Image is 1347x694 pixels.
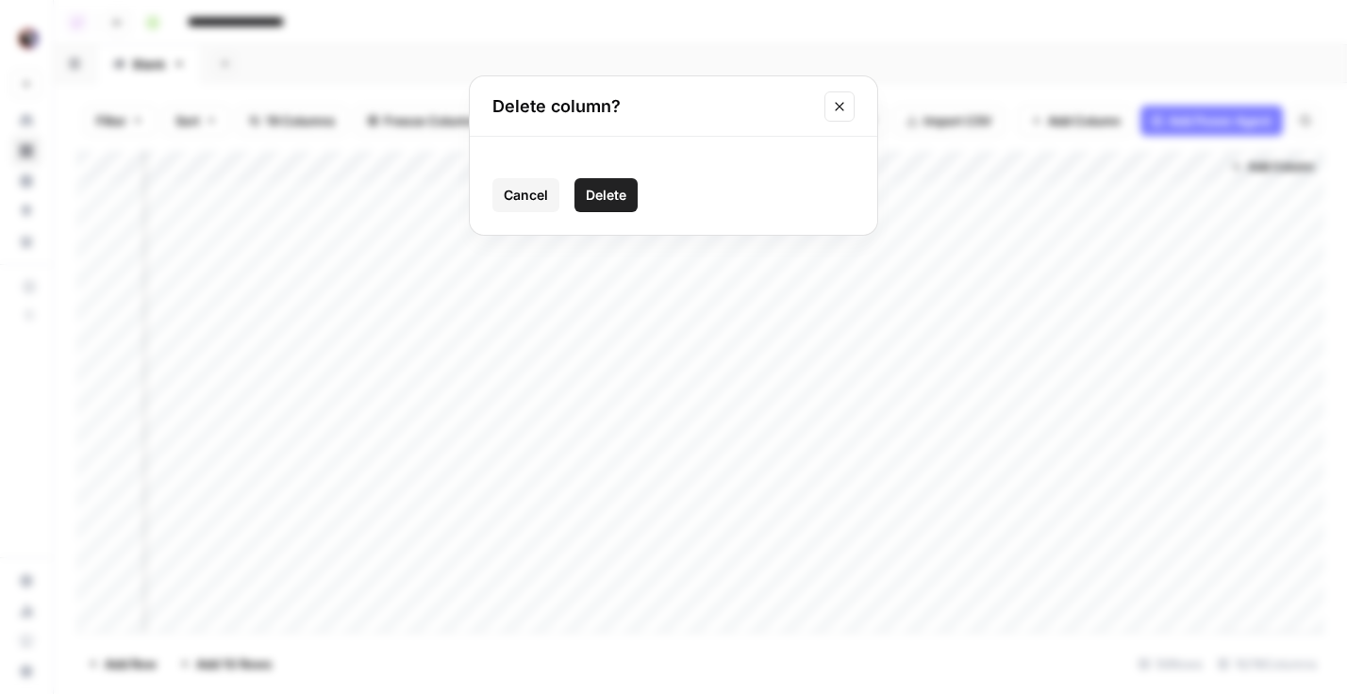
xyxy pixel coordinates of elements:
button: Close modal [824,91,855,122]
span: Delete [586,186,626,205]
button: Delete [574,178,638,212]
span: Cancel [504,186,548,205]
button: Cancel [492,178,559,212]
h2: Delete column? [492,93,813,120]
